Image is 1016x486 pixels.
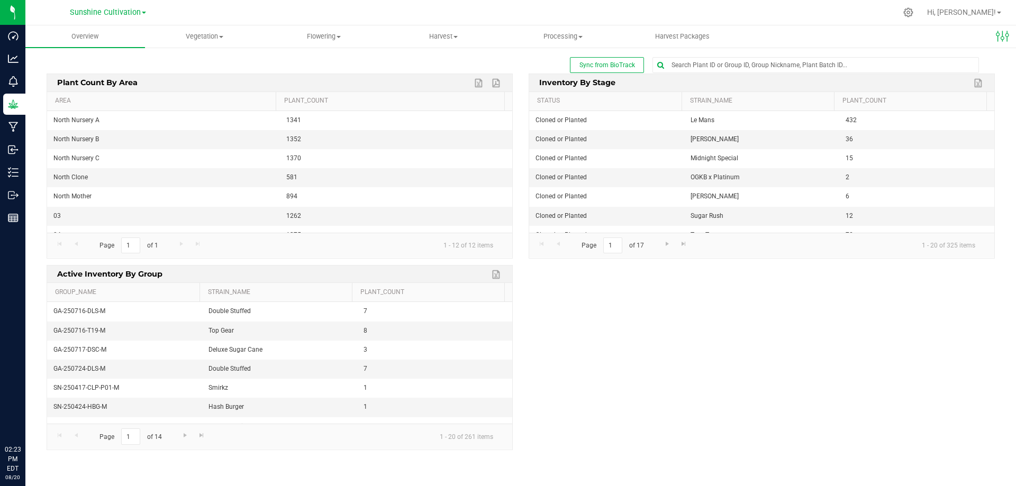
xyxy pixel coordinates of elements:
[47,168,280,187] td: North Clone
[435,237,502,253] span: 1 - 12 of 12 items
[202,360,357,379] td: Double Stuffed
[8,167,19,178] inline-svg: Inventory
[8,31,19,41] inline-svg: Dashboard
[208,288,348,297] a: strain_name
[280,187,513,206] td: 894
[529,207,684,226] td: Cloned or Planted
[529,130,684,149] td: Cloned or Planted
[280,168,513,187] td: 581
[357,322,512,341] td: 8
[360,288,500,297] a: plant_count
[55,97,271,105] a: Area
[842,97,982,105] a: plant_count
[529,168,684,187] td: Cloned or Planted
[529,149,684,168] td: Cloned or Planted
[177,428,193,443] a: Go to the next page
[55,265,166,282] span: Active Inventory by Group
[11,401,42,433] iframe: Resource center
[57,32,113,41] span: Overview
[47,130,280,149] td: North Nursery B
[684,187,839,206] td: [PERSON_NAME]
[8,190,19,200] inline-svg: Outbound
[8,99,19,109] inline-svg: Grow
[684,111,839,130] td: Le Mans
[839,130,994,149] td: 36
[690,97,830,105] a: strain_name
[8,76,19,87] inline-svg: Monitoring
[55,288,195,297] a: Group_Name
[280,111,513,130] td: 1341
[839,226,994,245] td: 72
[529,226,684,245] td: Cloned or Planted
[839,207,994,226] td: 12
[202,322,357,341] td: Top Gear
[684,226,839,245] td: Trop Top
[503,25,623,48] a: Processing
[265,25,384,48] a: Flowering
[31,400,44,412] iframe: Resource center unread badge
[489,76,505,90] a: Export to PDF
[145,25,265,48] a: Vegetation
[47,226,280,245] td: 04
[384,25,503,48] a: Harvest
[570,57,644,73] button: Sync from BioTrack
[431,428,502,444] span: 1 - 20 of 261 items
[194,428,210,443] a: Go to the last page
[529,111,684,130] td: Cloned or Planted
[839,168,994,187] td: 2
[146,32,264,41] span: Vegetation
[202,379,357,398] td: Smirkz
[684,207,839,226] td: Sugar Rush
[537,97,677,105] a: Status
[489,268,505,281] a: Export to Excel
[90,428,170,445] span: Page of 14
[47,302,202,321] td: GA-250716-DLS-M
[47,322,202,341] td: GA-250716-T19-M
[537,74,619,90] span: Inventory by Stage
[659,237,675,252] a: Go to the next page
[902,7,915,17] div: Manage settings
[384,32,503,41] span: Harvest
[641,32,724,41] span: Harvest Packages
[280,207,513,226] td: 1262
[121,428,140,445] input: 1
[265,32,384,41] span: Flowering
[839,187,994,206] td: 6
[5,473,21,481] p: 08/20
[25,25,145,48] a: Overview
[839,149,994,168] td: 15
[47,360,202,379] td: GA-250724-DLS-M
[284,97,500,105] a: Plant_Count
[121,237,140,254] input: 1
[55,74,141,90] span: Plant Count By Area
[70,8,141,17] span: Sunshine Cultivation
[5,445,21,473] p: 02:23 PM EDT
[8,144,19,155] inline-svg: Inbound
[839,111,994,130] td: 432
[8,53,19,64] inline-svg: Analytics
[202,398,357,417] td: Hash Burger
[676,237,692,252] a: Go to the last page
[684,168,839,187] td: OGKB x Platinum
[927,8,996,16] span: Hi, [PERSON_NAME]!
[471,76,487,90] a: Export to Excel
[684,130,839,149] td: [PERSON_NAME]
[280,130,513,149] td: 1352
[653,58,978,72] input: Search Plant ID or Group ID, Group Nickname, Plant Batch ID...
[8,122,19,132] inline-svg: Manufacturing
[8,213,19,223] inline-svg: Reports
[280,226,513,245] td: 1375
[529,187,684,206] td: Cloned or Planted
[357,398,512,417] td: 1
[357,417,512,436] td: 1
[47,149,280,168] td: North Nursery C
[357,302,512,321] td: 7
[47,417,202,436] td: SN-250501-AGO-M
[684,149,839,168] td: Midnight Special
[623,25,742,48] a: Harvest Packages
[504,32,622,41] span: Processing
[90,237,167,254] span: Page of 1
[47,341,202,360] td: GA-250717-DSC-M
[47,207,280,226] td: 03
[603,237,622,254] input: 1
